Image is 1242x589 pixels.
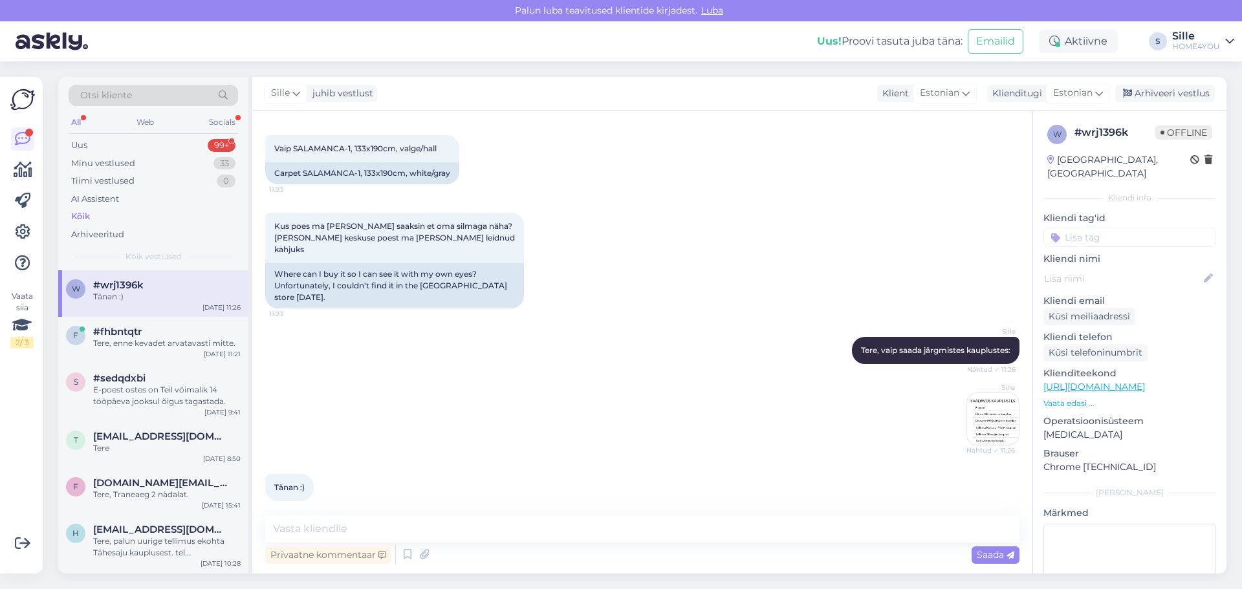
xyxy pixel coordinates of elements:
span: w [72,284,80,294]
span: Vaip SALAMANCA-1, 133x190cm, valge/hall [274,144,437,153]
div: Aktiivne [1039,30,1118,53]
p: Operatsioonisüsteem [1043,414,1216,428]
div: [DATE] 15:41 [202,500,241,510]
div: Klient [877,87,909,100]
div: Where can I buy it so I can see it with my own eyes? Unfortunately, I couldn't find it in the [GE... [265,263,524,308]
button: Emailid [968,29,1023,54]
span: 11:28 [269,502,318,511]
span: Luba [697,5,727,16]
div: Tere, Traneaeg 2 nädalat. [93,489,241,500]
span: Sille [271,86,290,100]
a: SilleHOME4YOU [1172,31,1234,52]
span: Sille [967,327,1016,336]
p: [MEDICAL_DATA] [1043,428,1216,442]
span: #fhbntqtr [93,326,142,337]
p: Vaata edasi ... [1043,398,1216,409]
div: [PERSON_NAME] [1043,487,1216,498]
p: Kliendi telefon [1043,330,1216,344]
div: [DATE] 9:41 [204,407,241,417]
div: Carpet SALAMANCA-1, 133x190cm, white/gray [265,162,459,184]
div: HOME4YOU [1172,41,1220,52]
div: Proovi tasuta juba täna: [817,34,963,49]
div: Klienditugi [987,87,1042,100]
span: Offline [1155,125,1212,140]
div: AI Assistent [71,193,119,206]
span: Nähtud ✓ 11:26 [966,445,1015,455]
span: Sille [966,383,1015,392]
p: Brauser [1043,447,1216,460]
span: Tänan :) [274,482,305,492]
span: Kus poes ma [PERSON_NAME] saaksin et oma silmaga näha? [PERSON_NAME] keskuse poest ma [PERSON_NAM... [274,221,517,254]
div: Tere, palun uurige tellimus ekohta Tähesaju kauplusest. tel [PHONE_NUMBER] [93,535,241,559]
p: Kliendi email [1043,294,1216,308]
div: Arhiveeri vestlus [1115,85,1215,102]
div: [DATE] 11:26 [202,303,241,312]
span: Nähtud ✓ 11:26 [967,365,1016,374]
span: T [74,435,78,445]
div: Tiimi vestlused [71,175,135,187]
p: Klienditeekond [1043,367,1216,380]
span: Kõik vestlused [125,251,182,262]
div: S [1149,32,1167,50]
span: f [73,330,78,340]
div: Tänan :) [93,291,241,303]
div: Tere [93,442,241,454]
span: w [1053,129,1062,139]
div: 2 / 3 [10,337,34,348]
img: Attachment [967,393,1019,445]
span: #sedqdxbi [93,372,146,384]
span: s [74,377,78,387]
span: heiki.hiiemae@gmail.com [93,524,228,535]
span: Thrg@hot.ee [93,431,228,442]
div: Kliendi info [1043,192,1216,204]
div: All [69,114,83,131]
div: Küsi meiliaadressi [1043,308,1135,325]
div: Vaata siia [10,290,34,348]
a: [URL][DOMAIN_NAME] [1043,381,1145,392]
div: # wrj1396k [1074,125,1155,140]
div: [DATE] 11:21 [204,349,241,359]
span: 11:23 [269,185,318,195]
div: Socials [206,114,238,131]
p: Chrome [TECHNICAL_ID] [1043,460,1216,474]
div: 33 [213,157,235,170]
span: 11:23 [269,309,318,319]
div: 99+ [208,139,235,152]
img: Askly Logo [10,87,35,112]
div: Uus [71,139,87,152]
span: Saada [977,549,1014,561]
div: 0 [217,175,235,187]
input: Lisa tag [1043,228,1216,247]
span: h [72,528,79,538]
input: Lisa nimi [1044,272,1201,286]
div: Tere, enne kevadet arvatavasti mitte. [93,337,241,349]
span: Estonian [920,86,959,100]
div: juhib vestlust [307,87,373,100]
div: [GEOGRAPHIC_DATA], [GEOGRAPHIC_DATA] [1047,153,1190,180]
span: f [73,482,78,491]
div: Privaatne kommentaar [265,546,391,564]
div: E-poest ostes on Teil võimalik 14 tööpäeva jooksul õigus tagastada. [93,384,241,407]
span: Otsi kliente [80,89,132,102]
div: [DATE] 10:28 [201,559,241,568]
div: Arhiveeritud [71,228,124,241]
div: Sille [1172,31,1220,41]
div: Küsi telefoninumbrit [1043,344,1148,361]
div: [DATE] 8:50 [203,454,241,464]
p: Kliendi nimi [1043,252,1216,266]
b: Uus! [817,35,842,47]
div: Kõik [71,210,90,223]
p: Märkmed [1043,506,1216,520]
span: Tere, vaip saada järgmistes kauplustes: [861,345,1010,355]
span: fourwalls.ee@gmail.com [93,477,228,489]
div: Minu vestlused [71,157,135,170]
p: Kliendi tag'id [1043,211,1216,225]
span: #wrj1396k [93,279,144,291]
span: Estonian [1053,86,1093,100]
div: Web [134,114,157,131]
